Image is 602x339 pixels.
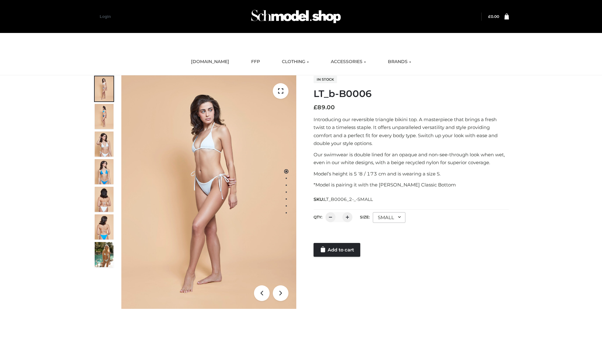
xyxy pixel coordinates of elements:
[383,55,416,69] a: BRANDS
[314,88,509,100] h1: LT_b-B0006
[314,104,317,111] span: £
[121,75,296,309] img: ArielClassicBikiniTop_CloudNine_AzureSky_OW114ECO_1
[314,243,360,257] a: Add to cart
[186,55,234,69] a: [DOMAIN_NAME]
[360,215,370,219] label: Size:
[95,214,114,239] img: ArielClassicBikiniTop_CloudNine_AzureSky_OW114ECO_8-scaled.jpg
[95,104,114,129] img: ArielClassicBikiniTop_CloudNine_AzureSky_OW114ECO_2-scaled.jpg
[95,187,114,212] img: ArielClassicBikiniTop_CloudNine_AzureSky_OW114ECO_7-scaled.jpg
[249,4,343,29] img: Schmodel Admin 964
[277,55,314,69] a: CLOTHING
[324,196,373,202] span: LT_B0006_2-_-SMALL
[488,14,491,19] span: £
[100,14,111,19] a: Login
[246,55,265,69] a: FFP
[314,181,509,189] p: *Model is pairing it with the [PERSON_NAME] Classic Bottom
[314,104,335,111] bdi: 89.00
[95,132,114,157] img: ArielClassicBikiniTop_CloudNine_AzureSky_OW114ECO_3-scaled.jpg
[488,14,499,19] a: £0.00
[314,116,509,148] p: Introducing our reversible triangle bikini top. A masterpiece that brings a fresh twist to a time...
[314,215,322,219] label: QTY:
[95,242,114,267] img: Arieltop_CloudNine_AzureSky2.jpg
[314,196,373,203] span: SKU:
[314,76,337,83] span: In stock
[314,151,509,167] p: Our swimwear is double lined for an opaque and non-see-through look when wet, even in our white d...
[326,55,371,69] a: ACCESSORIES
[373,212,405,223] div: SMALL
[95,76,114,101] img: ArielClassicBikiniTop_CloudNine_AzureSky_OW114ECO_1-scaled.jpg
[314,170,509,178] p: Model’s height is 5 ‘8 / 173 cm and is wearing a size S.
[95,159,114,184] img: ArielClassicBikiniTop_CloudNine_AzureSky_OW114ECO_4-scaled.jpg
[488,14,499,19] bdi: 0.00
